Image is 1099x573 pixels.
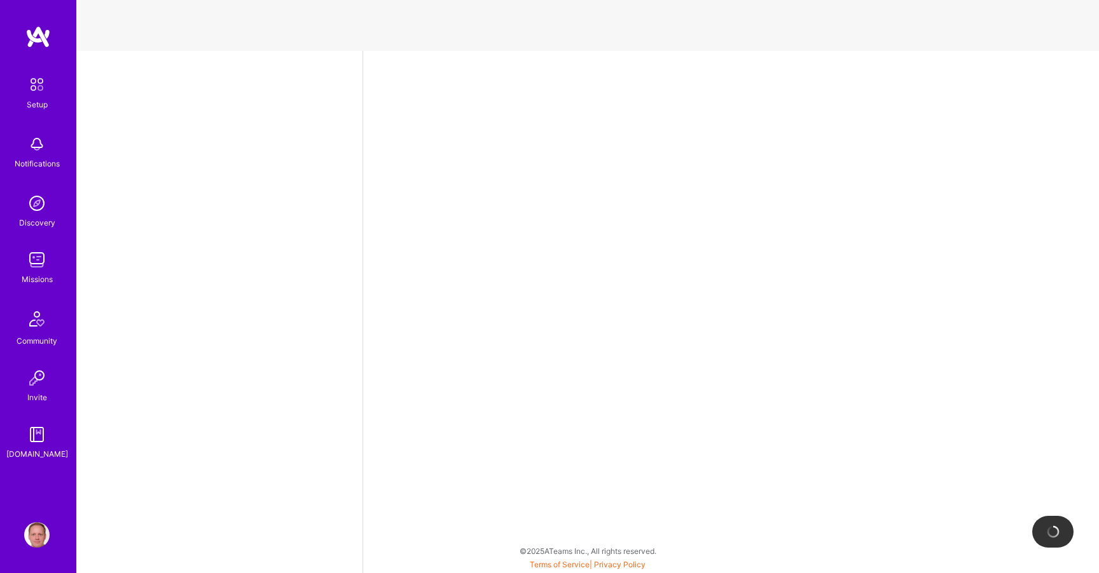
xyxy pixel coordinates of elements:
[22,273,53,286] div: Missions
[24,71,50,98] img: setup
[17,334,57,347] div: Community
[22,304,52,334] img: Community
[530,560,590,569] a: Terms of Service
[15,157,60,170] div: Notifications
[27,391,47,404] div: Invite
[76,535,1099,567] div: © 2025 ATeams Inc., All rights reserved.
[24,191,50,216] img: discovery
[1046,525,1060,539] img: loading
[24,131,50,157] img: bell
[24,247,50,273] img: teamwork
[6,447,68,461] div: [DOMAIN_NAME]
[24,522,50,548] img: User Avatar
[24,422,50,447] img: guide book
[27,98,48,111] div: Setup
[594,560,646,569] a: Privacy Policy
[24,365,50,391] img: Invite
[530,560,646,569] span: |
[21,522,53,548] a: User Avatar
[25,25,51,48] img: logo
[19,216,55,229] div: Discovery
